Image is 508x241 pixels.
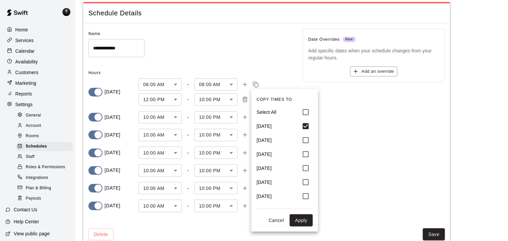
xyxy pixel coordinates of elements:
[266,214,287,227] button: Cancel
[257,151,272,158] p: [DATE]
[257,97,292,102] span: COPY TIMES TO
[257,123,272,130] p: [DATE]
[257,179,272,186] p: [DATE]
[257,165,272,172] p: [DATE]
[257,193,272,200] p: [DATE]
[257,109,276,115] p: Select All
[257,137,272,144] p: [DATE]
[290,214,313,227] button: Apply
